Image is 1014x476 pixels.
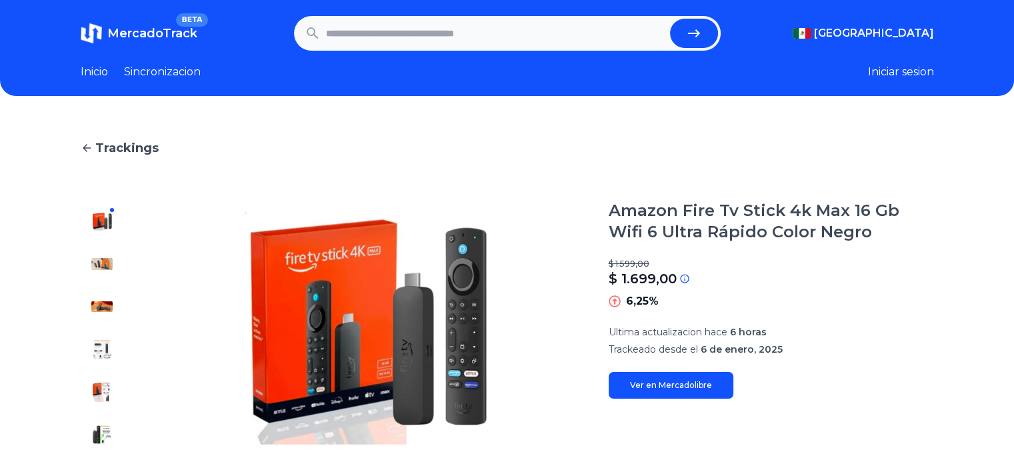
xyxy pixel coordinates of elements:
p: $ 1.699,00 [609,269,677,288]
p: 6,25% [626,293,659,309]
img: Amazon Fire Tv Stick 4k Max 16 Gb Wifi 6 Ultra Rápido Color Negro [91,211,113,232]
span: [GEOGRAPHIC_DATA] [814,25,934,41]
p: $ 1.599,00 [609,259,934,269]
a: Trackings [81,139,934,157]
span: Trackeado desde el [609,343,698,355]
span: Trackings [95,139,159,157]
span: MercadoTrack [107,26,197,41]
span: BETA [176,13,207,27]
img: Amazon Fire Tv Stick 4k Max 16 Gb Wifi 6 Ultra Rápido Color Negro [91,424,113,445]
h1: Amazon Fire Tv Stick 4k Max 16 Gb Wifi 6 Ultra Rápido Color Negro [609,200,934,243]
button: Iniciar sesion [868,64,934,80]
a: Ver en Mercadolibre [609,372,733,399]
img: MercadoTrack [81,23,102,44]
span: 6 horas [730,326,767,338]
img: Amazon Fire Tv Stick 4k Max 16 Gb Wifi 6 Ultra Rápido Color Negro [150,200,582,456]
img: Amazon Fire Tv Stick 4k Max 16 Gb Wifi 6 Ultra Rápido Color Negro [91,253,113,275]
a: Inicio [81,64,108,80]
a: MercadoTrackBETA [81,23,197,44]
img: Amazon Fire Tv Stick 4k Max 16 Gb Wifi 6 Ultra Rápido Color Negro [91,296,113,317]
span: Ultima actualizacion hace [609,326,727,338]
a: Sincronizacion [124,64,201,80]
button: [GEOGRAPHIC_DATA] [793,25,934,41]
img: Amazon Fire Tv Stick 4k Max 16 Gb Wifi 6 Ultra Rápido Color Negro [91,381,113,403]
img: Mexico [793,28,811,39]
img: Amazon Fire Tv Stick 4k Max 16 Gb Wifi 6 Ultra Rápido Color Negro [91,339,113,360]
span: 6 de enero, 2025 [701,343,783,355]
